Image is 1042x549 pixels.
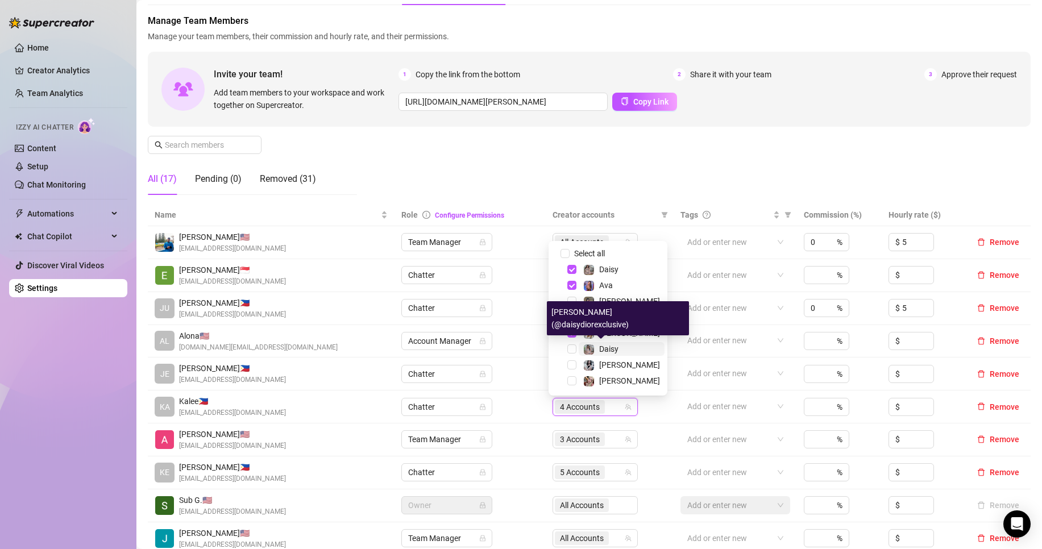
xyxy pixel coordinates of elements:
[659,206,670,223] span: filter
[973,367,1024,381] button: Remove
[479,338,486,344] span: lock
[560,532,604,544] span: All Accounts
[479,272,486,278] span: lock
[560,433,600,446] span: 3 Accounts
[990,271,1019,280] span: Remove
[260,172,316,186] div: Removed (31)
[990,336,1019,346] span: Remove
[555,531,609,545] span: All Accounts
[179,494,286,506] span: Sub G. 🇺🇸
[973,235,1024,249] button: Remove
[560,236,604,248] span: All Accounts
[408,530,485,547] span: Team Manager
[155,266,174,285] img: Eduardo Leon Jr
[422,211,430,219] span: info-circle
[584,360,594,371] img: Sadie
[990,369,1019,379] span: Remove
[27,261,104,270] a: Discover Viral Videos
[977,534,985,542] span: delete
[16,122,73,133] span: Izzy AI Chatter
[27,162,48,171] a: Setup
[179,527,286,539] span: [PERSON_NAME] 🇺🇸
[599,281,613,290] span: Ava
[941,68,1017,81] span: Approve their request
[179,309,286,320] span: [EMAIL_ADDRESS][DOMAIN_NAME]
[408,365,485,382] span: Chatter
[195,172,242,186] div: Pending (0)
[625,239,632,246] span: team
[567,360,576,369] span: Select tree node
[27,89,83,98] a: Team Analytics
[479,535,486,542] span: lock
[924,68,937,81] span: 3
[179,375,286,385] span: [EMAIL_ADDRESS][DOMAIN_NAME]
[408,497,485,514] span: Owner
[973,531,1024,545] button: Remove
[148,172,177,186] div: All (17)
[179,473,286,484] span: [EMAIL_ADDRESS][DOMAIN_NAME]
[416,68,520,81] span: Copy the link from the bottom
[179,276,286,287] span: [EMAIL_ADDRESS][DOMAIN_NAME]
[155,529,174,548] img: Jodi
[408,431,485,448] span: Team Manager
[479,436,486,443] span: lock
[160,302,169,314] span: JU
[148,30,1031,43] span: Manage your team members, their commission and hourly rate, and their permissions.
[179,342,338,353] span: [DOMAIN_NAME][EMAIL_ADDRESS][DOMAIN_NAME]
[584,376,594,386] img: Anna
[555,400,605,414] span: 4 Accounts
[567,344,576,353] span: Select tree node
[15,232,22,240] img: Chat Copilot
[27,180,86,189] a: Chat Monitoring
[973,432,1024,446] button: Remove
[977,238,985,246] span: delete
[797,204,881,226] th: Commission (%)
[584,281,594,291] img: Ava
[160,368,169,380] span: JE
[782,206,794,223] span: filter
[584,265,594,275] img: Daisy
[9,17,94,28] img: logo-BBDzfeDw.svg
[990,534,1019,543] span: Remove
[977,370,985,378] span: delete
[567,265,576,274] span: Select tree node
[977,435,985,443] span: delete
[479,404,486,410] span: lock
[570,247,609,260] span: Select all
[398,68,411,81] span: 1
[165,139,246,151] input: Search members
[567,297,576,306] span: Select tree node
[625,404,632,410] span: team
[990,402,1019,411] span: Remove
[990,303,1019,313] span: Remove
[977,468,985,476] span: delete
[977,337,985,345] span: delete
[599,360,660,369] span: [PERSON_NAME]
[408,300,485,317] span: Chatter
[401,210,418,219] span: Role
[408,234,485,251] span: Team Manager
[560,401,600,413] span: 4 Accounts
[690,68,771,81] span: Share it with your team
[547,301,689,335] div: [PERSON_NAME] (@daisydiorexclusive)
[599,344,618,353] span: Daisy
[408,267,485,284] span: Chatter
[179,362,286,375] span: [PERSON_NAME] 🇵🇭
[408,464,485,481] span: Chatter
[990,468,1019,477] span: Remove
[15,209,24,218] span: thunderbolt
[148,14,1031,28] span: Manage Team Members
[555,235,609,249] span: All Accounts
[1003,510,1031,538] div: Open Intercom Messenger
[599,265,618,274] span: Daisy
[479,469,486,476] span: lock
[973,301,1024,315] button: Remove
[479,239,486,246] span: lock
[977,402,985,410] span: delete
[973,268,1024,282] button: Remove
[599,297,660,306] span: [PERSON_NAME]
[555,465,605,479] span: 5 Accounts
[625,535,632,542] span: team
[633,97,669,106] span: Copy Link
[155,496,174,515] img: Sub Genius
